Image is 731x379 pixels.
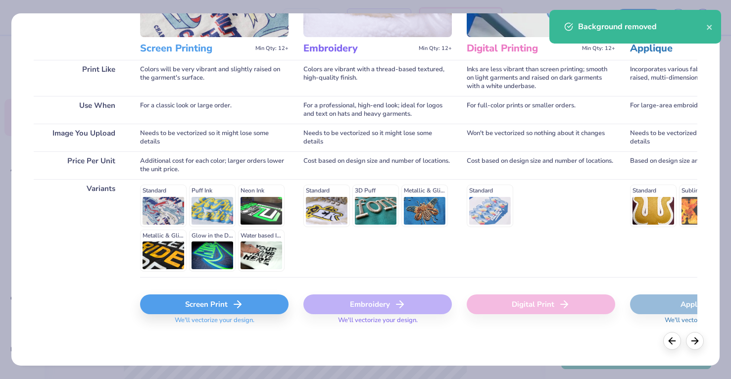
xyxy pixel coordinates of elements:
div: Colors are vibrant with a thread-based textured, high-quality finish. [303,60,452,96]
span: Min Qty: 12+ [419,45,452,52]
h3: Digital Printing [467,42,578,55]
button: close [706,21,713,33]
div: Cost based on design size and number of locations. [467,151,615,179]
div: Embroidery [303,294,452,314]
div: Screen Print [140,294,289,314]
div: Variants [34,179,125,277]
h3: Screen Printing [140,42,251,55]
span: Min Qty: 12+ [255,45,289,52]
span: We'll vectorize your design. [334,316,422,331]
div: Additional cost for each color; larger orders lower the unit price. [140,151,289,179]
div: Price Per Unit [34,151,125,179]
div: Use When [34,96,125,124]
div: Digital Print [467,294,615,314]
div: Print Like [34,60,125,96]
div: Cost based on design size and number of locations. [303,151,452,179]
div: Colors will be very vibrant and slightly raised on the garment's surface. [140,60,289,96]
div: Image You Upload [34,124,125,151]
div: For a professional, high-end look; ideal for logos and text on hats and heavy garments. [303,96,452,124]
div: Background removed [578,21,706,33]
div: Won't be vectorized so nothing about it changes [467,124,615,151]
div: Inks are less vibrant than screen printing; smooth on light garments and raised on dark garments ... [467,60,615,96]
div: For a classic look or large order. [140,96,289,124]
span: We'll vectorize your design. [171,316,258,331]
h3: Embroidery [303,42,415,55]
div: Needs to be vectorized so it might lose some details [140,124,289,151]
div: For full-color prints or smaller orders. [467,96,615,124]
div: Needs to be vectorized so it might lose some details [303,124,452,151]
